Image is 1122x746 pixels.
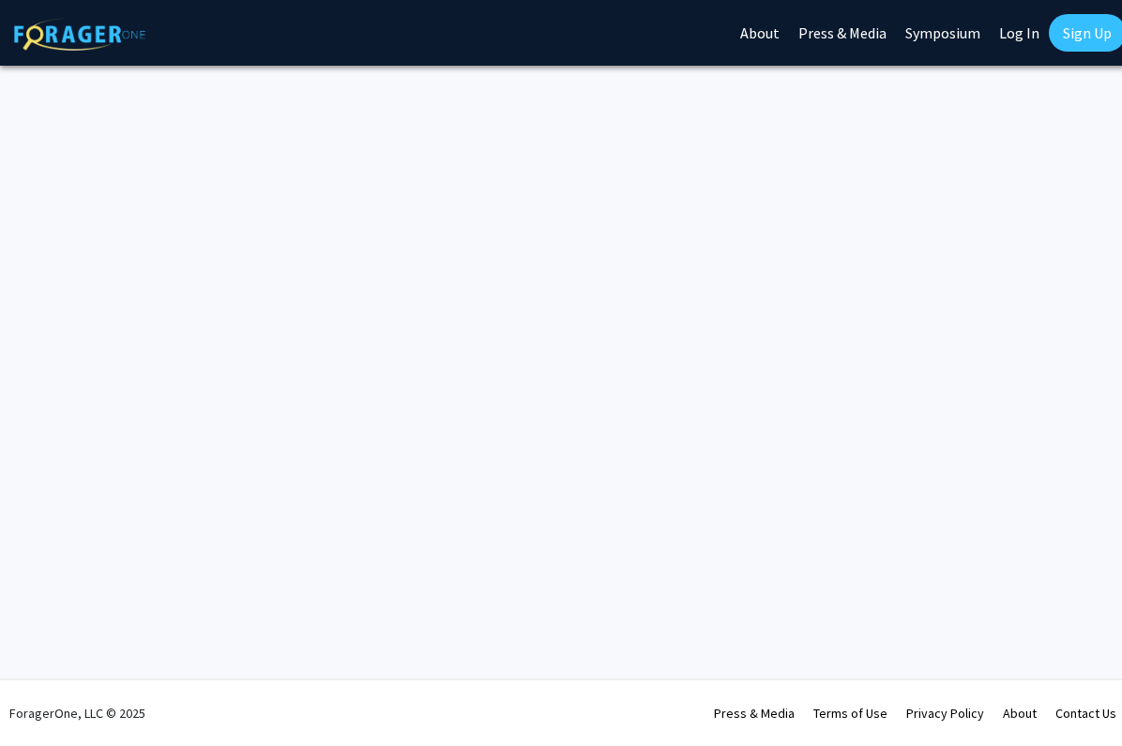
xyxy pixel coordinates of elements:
a: Press & Media [714,705,795,722]
a: Contact Us [1055,705,1116,722]
a: Privacy Policy [906,705,984,722]
a: About [1003,705,1037,722]
a: Terms of Use [813,705,887,722]
img: ForagerOne Logo [14,18,145,51]
div: ForagerOne, LLC © 2025 [9,680,145,746]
